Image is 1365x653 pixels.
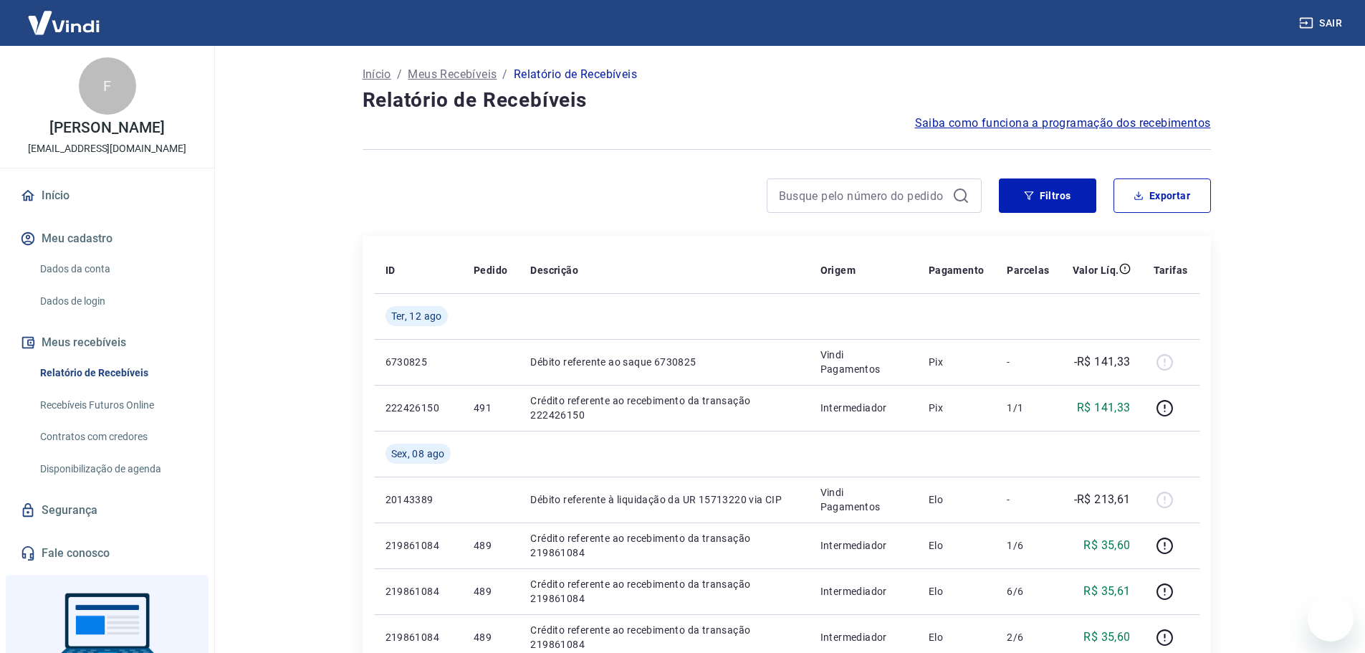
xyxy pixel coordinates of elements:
[1083,537,1130,554] p: R$ 35,60
[17,538,197,569] a: Fale conosco
[915,115,1211,132] a: Saiba como funciona a programação dos recebimentos
[820,348,906,376] p: Vindi Pagamentos
[385,355,451,369] p: 6730825
[530,263,578,277] p: Descrição
[397,66,402,83] p: /
[385,492,451,507] p: 20143389
[385,263,396,277] p: ID
[28,141,186,156] p: [EMAIL_ADDRESS][DOMAIN_NAME]
[391,309,442,323] span: Ter, 12 ago
[779,185,947,206] input: Busque pelo número do pedido
[1007,355,1049,369] p: -
[1007,401,1049,415] p: 1/1
[502,66,507,83] p: /
[363,86,1211,115] h4: Relatório de Recebíveis
[929,492,985,507] p: Elo
[530,492,797,507] p: Débito referente à liquidação da UR 15713220 via CIP
[1007,630,1049,644] p: 2/6
[1074,491,1131,508] p: -R$ 213,61
[474,538,507,553] p: 489
[34,422,197,452] a: Contratos com credores
[79,57,136,115] div: F
[530,355,797,369] p: Débito referente ao saque 6730825
[1074,353,1131,371] p: -R$ 141,33
[1077,399,1131,416] p: R$ 141,33
[385,584,451,599] p: 219861084
[1083,583,1130,600] p: R$ 35,61
[385,630,451,644] p: 219861084
[1328,593,1356,607] iframe: Número de mensagens não lidas
[391,447,445,461] span: Sex, 08 ago
[1296,10,1348,37] button: Sair
[999,178,1096,213] button: Filtros
[530,394,797,422] p: Crédito referente ao recebimento da transação 222426150
[929,401,985,415] p: Pix
[17,495,197,526] a: Segurança
[474,263,507,277] p: Pedido
[929,630,985,644] p: Elo
[820,584,906,599] p: Intermediador
[474,584,507,599] p: 489
[34,358,197,388] a: Relatório de Recebíveis
[17,327,197,358] button: Meus recebíveis
[820,263,856,277] p: Origem
[385,401,451,415] p: 222426150
[408,66,497,83] a: Meus Recebíveis
[530,577,797,606] p: Crédito referente ao recebimento da transação 219861084
[1154,263,1188,277] p: Tarifas
[820,630,906,644] p: Intermediador
[929,355,985,369] p: Pix
[34,287,197,316] a: Dados de login
[530,623,797,652] p: Crédito referente ao recebimento da transação 219861084
[1007,263,1049,277] p: Parcelas
[1007,492,1049,507] p: -
[929,263,985,277] p: Pagamento
[1308,596,1354,642] iframe: Botão para iniciar a janela de mensagens, 2 mensagens não lidas
[820,485,906,514] p: Vindi Pagamentos
[514,66,637,83] p: Relatório de Recebíveis
[17,180,197,211] a: Início
[49,120,164,135] p: [PERSON_NAME]
[474,630,507,644] p: 489
[385,538,451,553] p: 219861084
[363,66,391,83] a: Início
[1113,178,1211,213] button: Exportar
[820,538,906,553] p: Intermediador
[1007,584,1049,599] p: 6/6
[820,401,906,415] p: Intermediador
[1007,538,1049,553] p: 1/6
[17,223,197,254] button: Meu cadastro
[929,584,985,599] p: Elo
[1073,263,1119,277] p: Valor Líq.
[34,454,197,484] a: Disponibilização de agenda
[530,531,797,560] p: Crédito referente ao recebimento da transação 219861084
[929,538,985,553] p: Elo
[474,401,507,415] p: 491
[17,1,110,44] img: Vindi
[34,254,197,284] a: Dados da conta
[1083,629,1130,646] p: R$ 35,60
[34,391,197,420] a: Recebíveis Futuros Online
